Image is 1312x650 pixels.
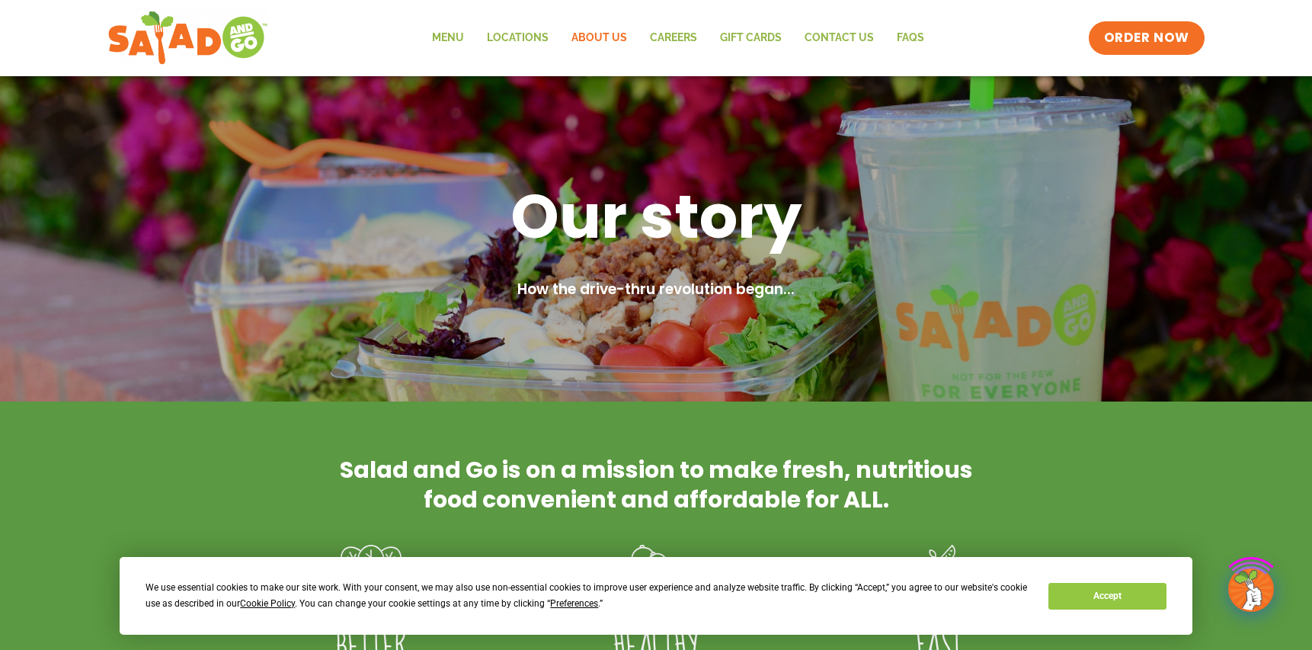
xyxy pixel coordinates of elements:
a: Locations [475,21,560,56]
h1: Our story [260,177,1052,256]
a: Menu [421,21,475,56]
div: We use essential cookies to make our site work. With your consent, we may also use non-essential ... [146,580,1030,612]
h2: Salad and Go is on a mission to make fresh, nutritious food convenient and affordable for ALL. [336,455,976,514]
span: Cookie Policy [240,598,295,609]
a: FAQs [885,21,936,56]
a: Careers [638,21,709,56]
a: About Us [560,21,638,56]
h2: How the drive-thru revolution began... [260,279,1052,301]
a: Contact Us [793,21,885,56]
button: Accept [1048,583,1166,610]
span: ORDER NOW [1104,29,1189,47]
span: Preferences [550,598,598,609]
div: Cookie Consent Prompt [120,557,1192,635]
nav: Menu [421,21,936,56]
img: new-SAG-logo-768×292 [107,8,268,69]
a: GIFT CARDS [709,21,793,56]
a: ORDER NOW [1089,21,1205,55]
